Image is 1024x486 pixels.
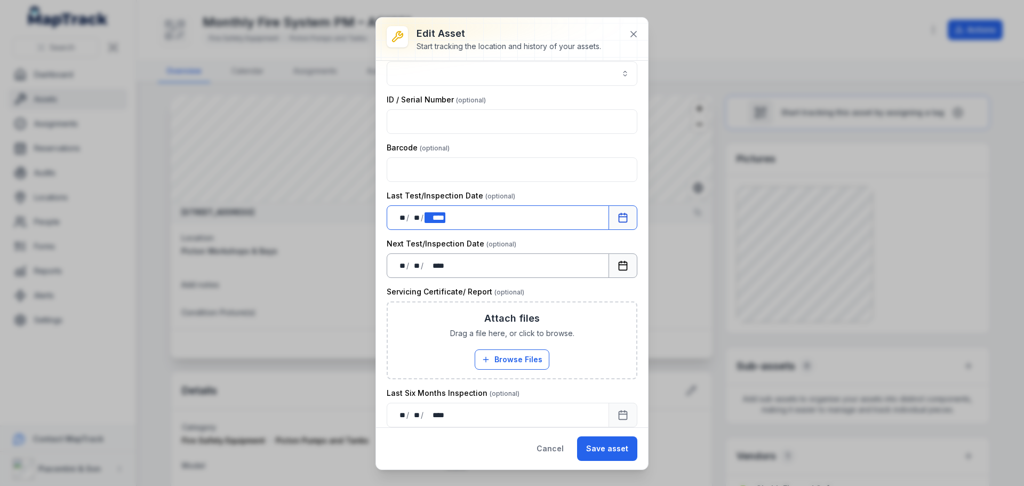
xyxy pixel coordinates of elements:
[387,94,486,105] label: ID / Serial Number
[425,410,445,420] div: year,
[425,212,445,223] div: year,
[387,286,524,297] label: Servicing Certificate/ Report
[410,410,421,420] div: month,
[387,190,515,201] label: Last Test/Inspection Date
[406,410,410,420] div: /
[387,238,516,249] label: Next Test/Inspection Date
[410,260,421,271] div: month,
[417,26,601,41] h3: Edit asset
[396,212,406,223] div: day,
[527,436,573,461] button: Cancel
[421,212,425,223] div: /
[450,328,574,339] span: Drag a file here, or click to browse.
[387,388,519,399] label: Last Six Months Inspection
[396,410,406,420] div: day,
[577,436,637,461] button: Save asset
[396,260,406,271] div: day,
[421,260,425,271] div: /
[609,253,637,278] button: Calendar
[425,260,445,271] div: year,
[475,349,549,370] button: Browse Files
[410,212,421,223] div: month,
[484,311,540,326] h3: Attach files
[417,41,601,52] div: Start tracking the location and history of your assets.
[421,410,425,420] div: /
[609,205,637,230] button: Calendar
[406,212,410,223] div: /
[406,260,410,271] div: /
[387,142,450,153] label: Barcode
[609,403,637,427] button: Calendar
[387,61,637,86] input: asset-edit:cf[ca1b6296-9635-4ae3-ae60-00faad6de89d]-label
